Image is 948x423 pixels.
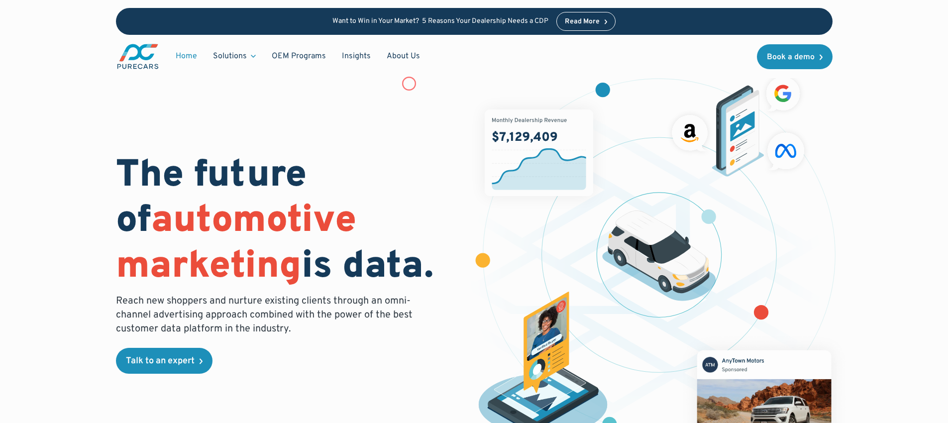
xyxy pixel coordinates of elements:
img: ads on social media and advertising partners [667,72,810,177]
a: Home [168,47,205,66]
div: Read More [565,18,600,25]
a: main [116,43,160,70]
span: automotive marketing [116,198,356,291]
p: Reach new shoppers and nurture existing clients through an omni-channel advertising approach comb... [116,294,419,336]
div: Book a demo [767,53,815,61]
div: Solutions [205,47,264,66]
a: Book a demo [757,44,833,69]
a: About Us [379,47,428,66]
img: chart showing monthly dealership revenue of $7m [485,109,593,196]
h1: The future of is data. [116,154,462,290]
img: purecars logo [116,43,160,70]
div: Solutions [213,51,247,62]
p: Want to Win in Your Market? 5 Reasons Your Dealership Needs a CDP [332,17,548,26]
div: Talk to an expert [126,357,195,366]
a: Read More [556,12,616,31]
a: OEM Programs [264,47,334,66]
a: Insights [334,47,379,66]
a: Talk to an expert [116,348,212,374]
img: illustration of a vehicle [602,211,717,301]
